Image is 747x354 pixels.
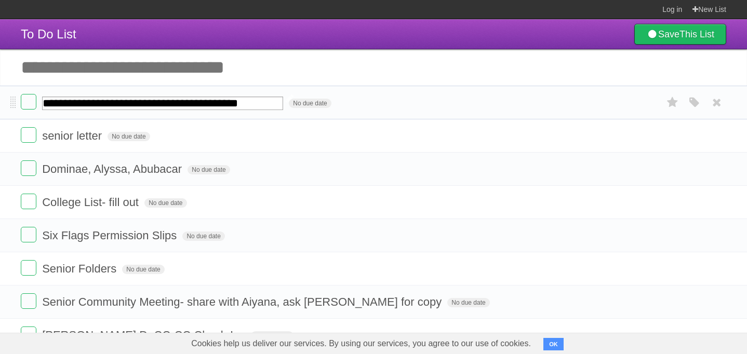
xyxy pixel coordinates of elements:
label: Star task [663,94,683,111]
label: Done [21,160,36,176]
label: Done [21,326,36,342]
span: No due date [122,265,164,274]
label: Done [21,227,36,242]
label: Done [21,260,36,276]
span: No due date [251,331,293,341]
a: SaveThis List [634,24,726,45]
span: No due date [289,99,331,108]
span: To Do List [21,27,76,41]
span: Senior Folders [42,262,119,275]
span: Cookies help us deliver our services. By using our services, you agree to our use of cookies. [181,333,541,354]
span: No due date [447,298,489,307]
label: Done [21,127,36,143]
span: [PERSON_NAME] DoCC-CC Check-Ins [42,329,248,342]
span: Dominae, Alyssa, Abubacar [42,162,184,175]
label: Done [21,194,36,209]
span: Senior Community Meeting- share with Aiyana, ask [PERSON_NAME] for copy [42,295,444,308]
b: This List [679,29,714,39]
span: No due date [108,132,150,141]
span: No due date [188,165,230,174]
span: No due date [144,198,186,208]
label: Done [21,94,36,110]
button: OK [543,338,564,350]
label: Done [21,293,36,309]
span: College List- fill out [42,196,141,209]
span: No due date [182,232,224,241]
span: senior letter [42,129,104,142]
span: Six Flags Permission Slips [42,229,179,242]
